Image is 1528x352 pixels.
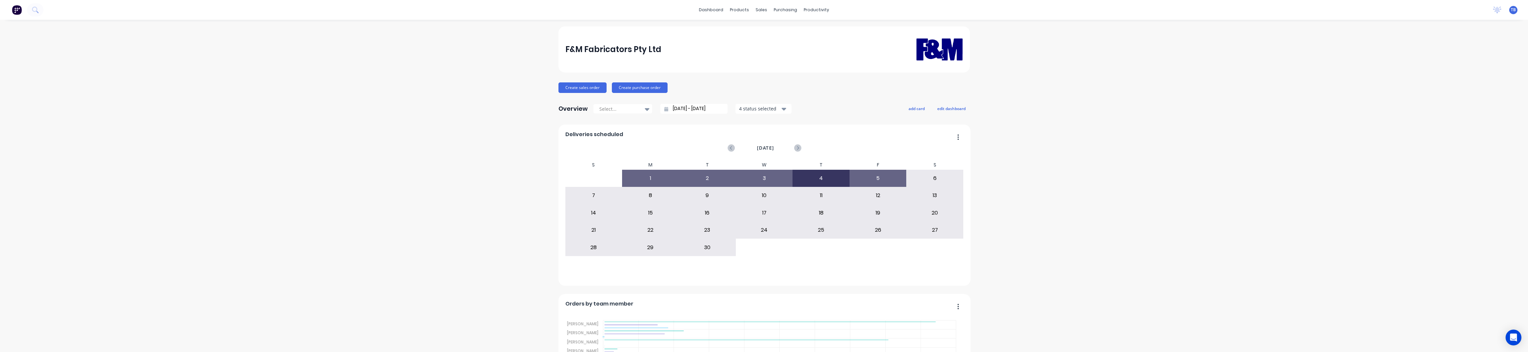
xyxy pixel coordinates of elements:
div: purchasing [770,5,800,15]
div: 16 [679,205,735,221]
div: 7 [565,187,622,204]
img: Factory [12,5,22,15]
div: F&M Fabricators Pty Ltd [565,43,661,56]
div: 21 [565,222,622,238]
div: 20 [907,205,963,221]
div: Open Intercom Messenger [1506,330,1521,345]
div: 8 [622,187,679,204]
span: TB [1511,7,1516,13]
div: 9 [679,187,735,204]
div: 3 [736,170,793,187]
div: S [565,160,622,170]
div: S [906,160,963,170]
div: 4 status selected [739,105,781,112]
div: 12 [850,187,906,204]
div: F [850,160,907,170]
div: 10 [736,187,793,204]
div: 5 [850,170,906,187]
button: Create sales order [558,82,607,93]
div: 26 [850,222,906,238]
div: 2 [679,170,735,187]
div: 15 [622,205,679,221]
div: 18 [793,205,849,221]
div: 30 [679,239,735,255]
div: 23 [679,222,735,238]
tspan: [PERSON_NAME] [567,339,598,345]
div: 11 [793,187,849,204]
div: M [622,160,679,170]
div: 1 [622,170,679,187]
tspan: [PERSON_NAME] [567,321,598,327]
button: Create purchase order [612,82,668,93]
a: dashboard [696,5,727,15]
span: [DATE] [757,144,774,152]
button: add card [904,104,929,113]
div: W [736,160,793,170]
div: 28 [565,239,622,255]
div: 24 [736,222,793,238]
div: 22 [622,222,679,238]
div: 17 [736,205,793,221]
div: 4 [793,170,849,187]
div: 19 [850,205,906,221]
div: 25 [793,222,849,238]
div: T [679,160,736,170]
div: productivity [800,5,832,15]
span: Orders by team member [565,300,633,308]
tspan: [PERSON_NAME] [567,330,598,336]
img: F&M Fabricators Pty Ltd [916,29,963,70]
span: Deliveries scheduled [565,131,623,138]
div: sales [752,5,770,15]
button: 4 status selected [735,104,792,114]
div: T [793,160,850,170]
div: 27 [907,222,963,238]
div: 14 [565,205,622,221]
div: 29 [622,239,679,255]
div: 13 [907,187,963,204]
div: Overview [558,102,588,115]
div: 6 [907,170,963,187]
div: products [727,5,752,15]
button: edit dashboard [933,104,970,113]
